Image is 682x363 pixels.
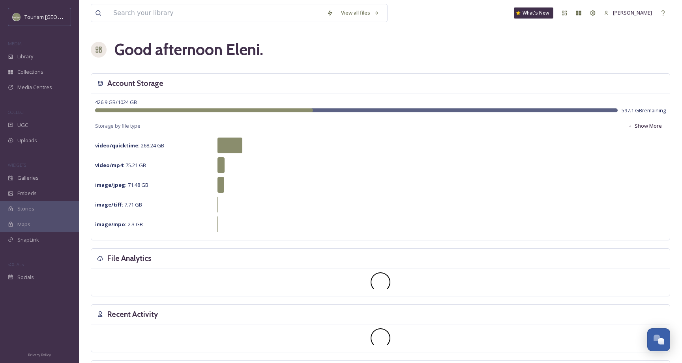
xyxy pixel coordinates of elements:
[17,53,33,60] span: Library
[8,162,26,168] span: WIDGETS
[17,221,30,228] span: Maps
[17,274,34,281] span: Socials
[95,201,142,208] span: 7.71 GB
[17,68,43,76] span: Collections
[13,13,21,21] img: Abbotsford_Snapsea.png
[17,190,37,197] span: Embeds
[24,13,95,20] span: Tourism [GEOGRAPHIC_DATA]
[107,309,158,320] h3: Recent Activity
[95,99,137,106] span: 426.9 GB / 1024 GB
[95,162,124,169] strong: video/mp4 :
[17,236,39,244] span: SnapLink
[337,5,383,20] a: View all files
[8,109,25,115] span: COLLECT
[622,107,666,114] span: 597.1 GB remaining
[600,5,656,20] a: [PERSON_NAME]
[114,38,263,61] h1: Good afternoon Eleni .
[95,122,141,130] span: Storage by file type
[95,181,148,188] span: 71.48 GB
[8,261,24,267] span: SOCIALS
[28,352,51,357] span: Privacy Policy
[17,174,39,182] span: Galleries
[109,4,323,22] input: Search your library
[624,118,666,134] button: Show More
[647,328,670,351] button: Open Chat
[613,9,652,16] span: [PERSON_NAME]
[17,205,34,212] span: Stories
[17,121,28,129] span: UGC
[95,181,127,188] strong: image/jpeg :
[107,253,152,264] h3: File Analytics
[95,142,164,149] span: 268.24 GB
[17,137,37,144] span: Uploads
[28,350,51,359] a: Privacy Policy
[107,78,163,89] h3: Account Storage
[95,221,143,228] span: 2.3 GB
[8,41,22,47] span: MEDIA
[95,201,123,208] strong: image/tiff :
[514,7,553,19] a: What's New
[17,84,52,91] span: Media Centres
[95,221,127,228] strong: image/mpo :
[95,162,146,169] span: 75.21 GB
[95,142,140,149] strong: video/quicktime :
